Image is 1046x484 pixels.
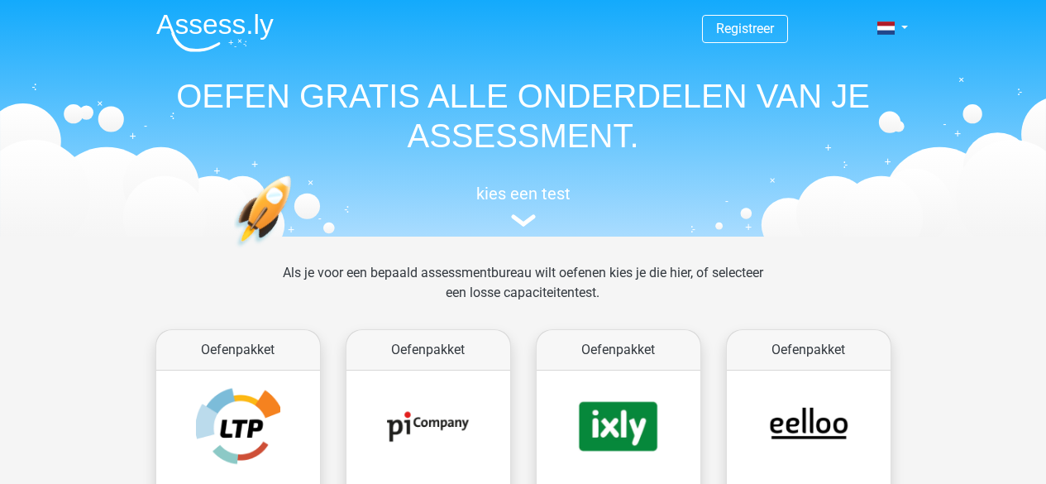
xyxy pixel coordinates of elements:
[143,76,904,156] h1: OEFEN GRATIS ALLE ONDERDELEN VAN JE ASSESSMENT.
[511,214,536,227] img: assessment
[156,13,274,52] img: Assessly
[143,184,904,204] h5: kies een test
[716,21,774,36] a: Registreer
[143,184,904,228] a: kies een test
[234,175,356,325] img: oefenen
[270,263,776,323] div: Als je voor een bepaald assessmentbureau wilt oefenen kies je die hier, of selecteer een losse ca...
